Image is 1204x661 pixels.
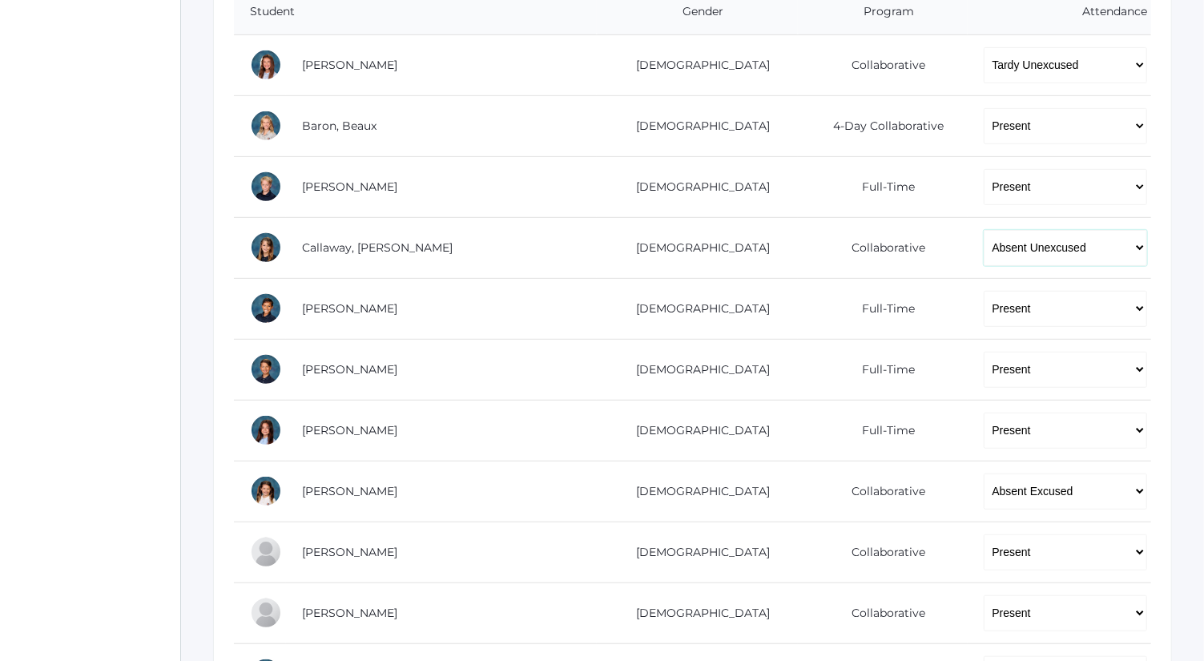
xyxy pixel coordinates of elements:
td: [DEMOGRAPHIC_DATA] [597,522,798,582]
td: [DEMOGRAPHIC_DATA] [597,34,798,95]
td: Full-Time [798,156,968,217]
td: [DEMOGRAPHIC_DATA] [597,156,798,217]
div: Gunnar Carey [250,292,282,324]
td: 4-Day Collaborative [798,95,968,156]
td: Collaborative [798,34,968,95]
a: [PERSON_NAME] [302,545,397,559]
td: [DEMOGRAPHIC_DATA] [597,461,798,522]
a: [PERSON_NAME] [302,423,397,437]
div: Ella Arnold [250,49,282,81]
td: Collaborative [798,522,968,582]
div: Beaux Baron [250,110,282,142]
td: Full-Time [798,339,968,400]
td: Collaborative [798,582,968,643]
td: [DEMOGRAPHIC_DATA] [597,582,798,643]
a: [PERSON_NAME] [302,301,397,316]
a: [PERSON_NAME] [302,362,397,377]
td: [DEMOGRAPHIC_DATA] [597,95,798,156]
a: Callaway, [PERSON_NAME] [302,240,453,255]
div: Kadyn Ehrlich [250,414,282,446]
div: Elliot Burke [250,171,282,203]
td: [DEMOGRAPHIC_DATA] [597,217,798,278]
div: Eli Henry [250,597,282,629]
td: Collaborative [798,217,968,278]
div: Pauline Harris [250,536,282,568]
td: [DEMOGRAPHIC_DATA] [597,400,798,461]
div: Ceylee Ekdahl [250,475,282,507]
a: [PERSON_NAME] [302,484,397,498]
td: Full-Time [798,278,968,339]
td: Collaborative [798,461,968,522]
a: [PERSON_NAME] [302,179,397,194]
div: Levi Dailey-Langin [250,353,282,385]
a: [PERSON_NAME] [302,606,397,620]
a: Baron, Beaux [302,119,377,133]
td: [DEMOGRAPHIC_DATA] [597,278,798,339]
div: Kennedy Callaway [250,232,282,264]
a: [PERSON_NAME] [302,58,397,72]
td: Full-Time [798,400,968,461]
td: [DEMOGRAPHIC_DATA] [597,339,798,400]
